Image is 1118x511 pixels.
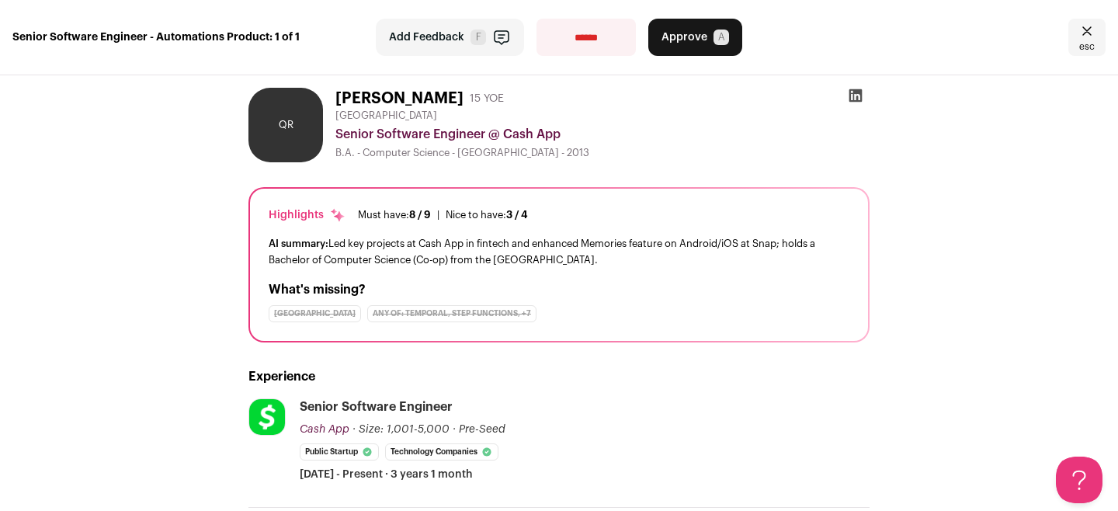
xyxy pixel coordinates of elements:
span: [DATE] - Present · 3 years 1 month [300,467,473,482]
span: · [453,422,456,437]
li: Technology Companies [385,443,498,461]
h2: Experience [248,367,870,386]
div: Senior Software Engineer @ Cash App [335,125,870,144]
span: F [470,30,486,45]
h1: [PERSON_NAME] [335,88,464,109]
div: Senior Software Engineer [300,398,453,415]
div: Nice to have: [446,209,528,221]
span: Add Feedback [389,30,464,45]
button: Approve A [648,19,742,56]
ul: | [358,209,528,221]
iframe: Help Scout Beacon - Open [1056,457,1102,503]
div: 15 YOE [470,91,504,106]
span: [GEOGRAPHIC_DATA] [335,109,437,122]
div: [GEOGRAPHIC_DATA] [269,305,361,322]
div: Must have: [358,209,431,221]
span: Pre-Seed [459,424,505,435]
strong: Senior Software Engineer - Automations Product: 1 of 1 [12,30,300,45]
span: 3 / 4 [506,210,528,220]
span: Cash App [300,424,349,435]
span: AI summary: [269,238,328,249]
div: B.A. - Computer Science - [GEOGRAPHIC_DATA] - 2013 [335,147,870,159]
img: b521a6efe55bbe3da8a8011ed43ea494865de7bdd6044caaf7d97ac725116385.png [249,399,285,435]
span: · Size: 1,001-5,000 [352,424,450,435]
h2: What's missing? [269,280,849,299]
span: Approve [661,30,707,45]
span: A [714,30,729,45]
li: Public Startup [300,443,379,461]
div: Highlights [269,207,345,223]
button: Add Feedback F [376,19,524,56]
span: 8 / 9 [409,210,431,220]
span: esc [1079,40,1095,53]
a: Close [1068,19,1106,56]
div: QR [248,88,323,162]
div: Any of: Temporal, Step Functions, +7 [367,305,536,322]
div: Led key projects at Cash App in fintech and enhanced Memories feature on Android/iOS at Snap; hol... [269,235,849,268]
